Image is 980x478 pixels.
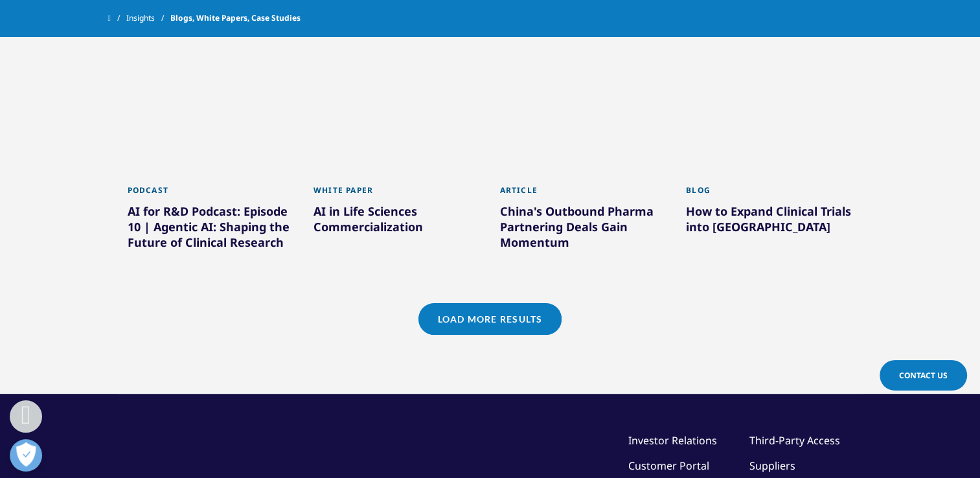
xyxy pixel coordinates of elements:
div: Blog [686,185,853,203]
a: Load More Results [418,303,562,335]
div: Article [500,185,667,203]
a: White Paper AI in Life Sciences Commercialization [313,177,481,267]
a: Insights [126,6,170,30]
div: Podcast [128,185,295,203]
a: Customer Portal [628,459,709,473]
a: Article China's Outbound Pharma Partnering Deals Gain Momentum [500,177,667,283]
span: Blogs, White Papers, Case Studies [170,6,301,30]
a: Podcast AI for R&D Podcast: Episode 10 | Agentic AI: Shaping the Future of Clinical Research [128,177,295,283]
span: Contact Us [899,370,948,381]
div: AI in Life Sciences Commercialization [313,203,481,240]
button: Open Preferences [10,439,42,472]
div: AI for R&D Podcast: Episode 10 | Agentic AI: Shaping the Future of Clinical Research [128,203,295,255]
a: Blog How to Expand Clinical Trials into [GEOGRAPHIC_DATA] [686,177,853,267]
div: China's Outbound Pharma Partnering Deals Gain Momentum [500,203,667,255]
a: Investor Relations [628,433,717,448]
a: Contact Us [880,360,967,391]
div: White Paper [313,185,481,203]
div: How to Expand Clinical Trials into [GEOGRAPHIC_DATA] [686,203,853,240]
a: Third-Party Access [749,433,840,448]
a: Suppliers [749,459,795,473]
